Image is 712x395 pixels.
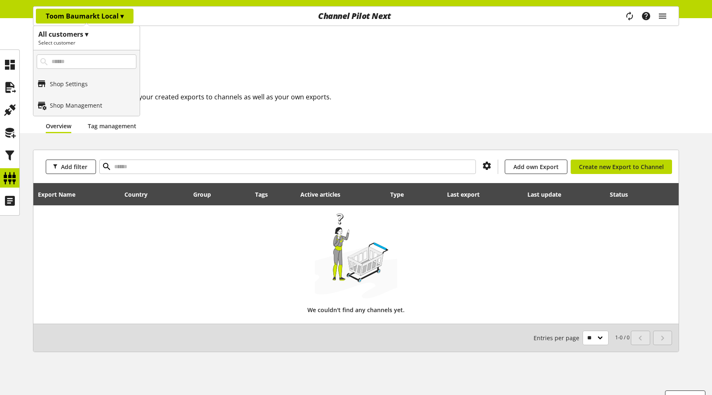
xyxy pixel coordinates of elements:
[38,190,84,199] div: Export Name
[88,122,136,130] a: Tag management
[534,334,583,342] span: Entries per page
[447,190,488,199] div: Last export
[50,101,102,110] p: Shop Management
[61,162,87,171] span: Add filter
[120,12,124,21] span: ▾
[50,80,88,88] p: Shop Settings
[513,162,559,171] span: Add own Export
[527,190,569,199] div: Last update
[46,92,679,102] h2: Here you have an overview of your created exports to channels as well as your own exports.
[193,190,219,199] div: Group
[33,6,679,26] nav: main navigation
[300,190,349,199] div: Active articles
[46,11,124,21] p: Toom Baumarkt Local
[390,190,412,199] div: Type
[571,160,672,174] a: Create new Export to Channel
[33,94,140,116] a: Shop Management
[255,190,268,199] div: Tags
[610,190,636,199] div: Status
[38,39,135,47] h2: Select customer
[33,73,140,94] a: Shop Settings
[46,122,71,130] a: Overview
[124,190,156,199] div: Country
[46,160,96,174] button: Add filter
[38,299,675,321] div: We couldn't find any channels yet.
[505,160,567,174] a: Add own Export
[579,162,664,171] span: Create new Export to Channel
[38,29,135,39] h1: All customers ▾
[534,331,630,345] small: 1-0 / 0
